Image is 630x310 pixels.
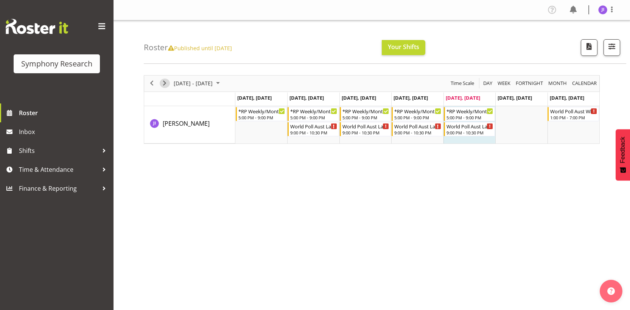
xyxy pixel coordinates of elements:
[571,79,597,88] span: calendar
[604,39,620,56] button: Filter Shifts
[168,44,232,52] span: Published until [DATE]
[450,79,476,88] button: Time Scale
[444,122,495,136] div: Jonathan Isidoro"s event - World Poll Aust Late 9p~10:30p Begin From Friday, October 10, 2025 at ...
[160,79,170,88] button: Next
[382,40,425,55] button: Your Shifts
[392,107,443,121] div: Jonathan Isidoro"s event - *RP Weekly/Monthly Tracks Begin From Thursday, October 9, 2025 at 5:00...
[163,119,210,128] a: [PERSON_NAME]
[342,94,376,101] span: [DATE], [DATE]
[144,106,235,143] td: Jonathan Isidoro resource
[446,122,493,130] div: World Poll Aust Late 9p~10:30p
[515,79,544,88] span: Fortnight
[446,130,493,136] div: 9:00 PM - 10:30 PM
[290,130,337,136] div: 9:00 PM - 10:30 PM
[238,107,285,115] div: *RP Weekly/Monthly Tracks
[482,79,493,88] span: Day
[173,79,213,88] span: [DATE] - [DATE]
[19,145,98,156] span: Shifts
[235,106,599,143] table: Timeline Week of October 10, 2025
[392,122,443,136] div: Jonathan Isidoro"s event - World Poll Aust Late 9p~10:30p Begin From Thursday, October 9, 2025 at...
[446,94,480,101] span: [DATE], [DATE]
[394,130,441,136] div: 9:00 PM - 10:30 PM
[342,122,389,130] div: World Poll Aust Late 9p~10:30p
[446,107,493,115] div: *RP Weekly/Monthly Tracks
[290,122,337,130] div: World Poll Aust Late 9p~10:30p
[6,19,68,34] img: Rosterit website logo
[550,107,597,115] div: World Poll Aust Wkend
[607,287,615,295] img: help-xxl-2.png
[290,107,337,115] div: *RP Weekly/Monthly Tracks
[550,114,597,120] div: 1:00 PM - 7:00 PM
[19,164,98,175] span: Time & Attendance
[515,79,544,88] button: Fortnight
[496,79,512,88] button: Timeline Week
[237,94,272,101] span: [DATE], [DATE]
[498,94,532,101] span: [DATE], [DATE]
[290,114,337,120] div: 5:00 PM - 9:00 PM
[19,183,98,194] span: Finance & Reporting
[550,94,584,101] span: [DATE], [DATE]
[238,114,285,120] div: 5:00 PM - 9:00 PM
[158,76,171,91] div: next period
[19,126,110,137] span: Inbox
[340,107,391,121] div: Jonathan Isidoro"s event - *RP Weekly/Monthly Tracks Begin From Wednesday, October 8, 2025 at 5:0...
[619,137,626,163] span: Feedback
[342,130,389,136] div: 9:00 PM - 10:30 PM
[394,122,441,130] div: World Poll Aust Late 9p~10:30p
[21,58,92,69] div: Symphony Research
[144,75,600,144] div: Timeline Week of October 10, 2025
[446,114,493,120] div: 5:00 PM - 9:00 PM
[616,129,630,180] button: Feedback - Show survey
[147,79,157,88] button: Previous
[444,107,495,121] div: Jonathan Isidoro"s event - *RP Weekly/Monthly Tracks Begin From Friday, October 10, 2025 at 5:00:...
[145,76,158,91] div: previous period
[394,114,441,120] div: 5:00 PM - 9:00 PM
[394,107,441,115] div: *RP Weekly/Monthly Tracks
[289,94,324,101] span: [DATE], [DATE]
[342,107,389,115] div: *RP Weekly/Monthly Tracks
[548,107,599,121] div: Jonathan Isidoro"s event - World Poll Aust Wkend Begin From Sunday, October 12, 2025 at 1:00:00 P...
[598,5,607,14] img: jonathan-isidoro5583.jpg
[548,79,568,88] span: Month
[144,43,232,52] h4: Roster
[547,79,568,88] button: Timeline Month
[388,43,419,51] span: Your Shifts
[450,79,475,88] span: Time Scale
[340,122,391,136] div: Jonathan Isidoro"s event - World Poll Aust Late 9p~10:30p Begin From Wednesday, October 8, 2025 a...
[497,79,511,88] span: Week
[173,79,223,88] button: October 2025
[571,79,598,88] button: Month
[171,76,224,91] div: October 06 - 12, 2025
[288,107,339,121] div: Jonathan Isidoro"s event - *RP Weekly/Monthly Tracks Begin From Tuesday, October 7, 2025 at 5:00:...
[288,122,339,136] div: Jonathan Isidoro"s event - World Poll Aust Late 9p~10:30p Begin From Tuesday, October 7, 2025 at ...
[581,39,597,56] button: Download a PDF of the roster according to the set date range.
[342,114,389,120] div: 5:00 PM - 9:00 PM
[394,94,428,101] span: [DATE], [DATE]
[236,107,287,121] div: Jonathan Isidoro"s event - *RP Weekly/Monthly Tracks Begin From Monday, October 6, 2025 at 5:00:0...
[482,79,494,88] button: Timeline Day
[19,107,110,119] span: Roster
